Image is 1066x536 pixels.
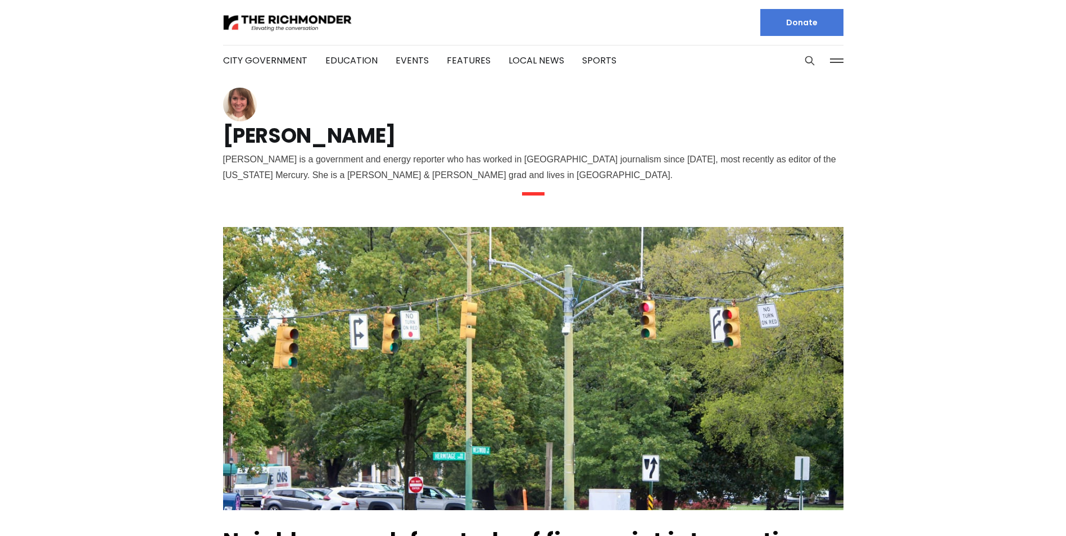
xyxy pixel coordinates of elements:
a: City Government [223,54,307,67]
a: Donate [760,9,843,36]
h1: [PERSON_NAME] [223,127,843,145]
a: Sports [582,54,616,67]
img: Neighbors push for study of five-point intersection near Diamond as potential ‘community hub’ [223,227,843,510]
img: Sarah Vogelsong [223,88,257,121]
button: Search this site [801,52,818,69]
a: Features [447,54,491,67]
iframe: portal-trigger [971,481,1066,536]
div: [PERSON_NAME] is a government and energy reporter who has worked in [GEOGRAPHIC_DATA] journalism ... [223,152,843,183]
a: Education [325,54,378,67]
img: The Richmonder [223,13,352,33]
a: Local News [509,54,564,67]
a: Events [396,54,429,67]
